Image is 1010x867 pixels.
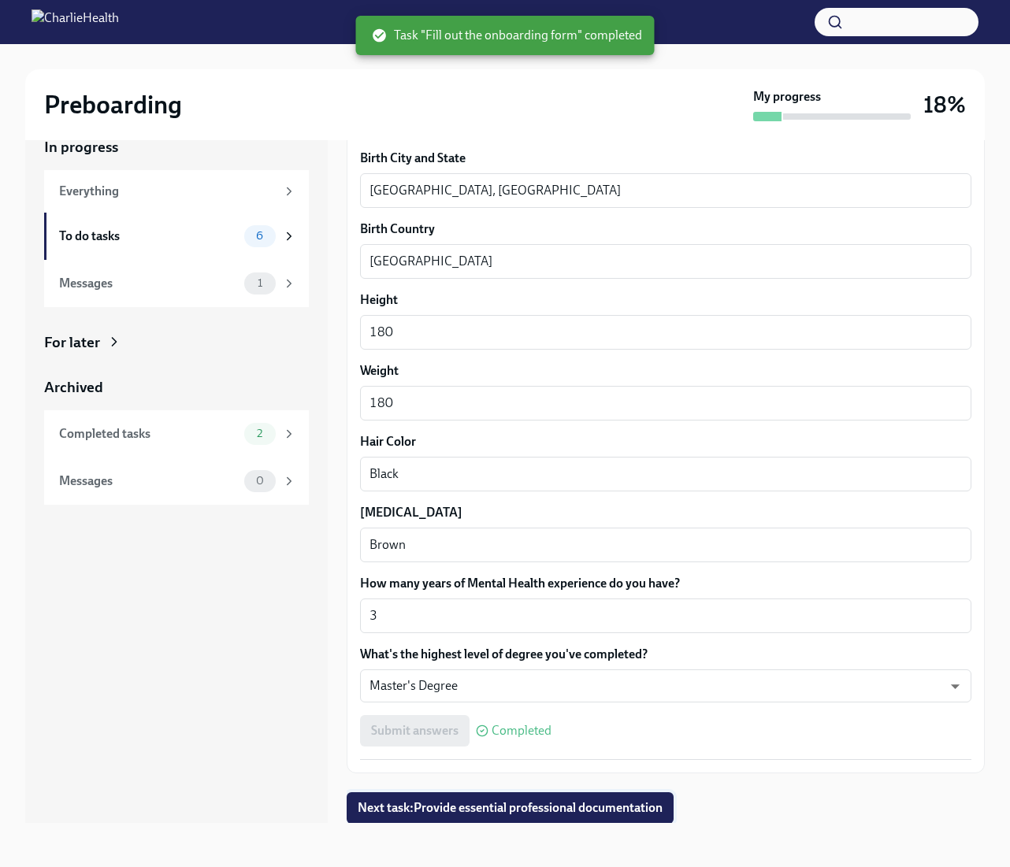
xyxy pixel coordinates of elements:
[360,504,971,521] label: [MEDICAL_DATA]
[360,433,971,450] label: Hair Color
[248,277,272,289] span: 1
[247,475,273,487] span: 0
[360,150,971,167] label: Birth City and State
[59,425,238,443] div: Completed tasks
[360,362,971,380] label: Weight
[44,332,309,353] a: For later
[369,252,962,271] textarea: [GEOGRAPHIC_DATA]
[372,27,642,44] span: Task "Fill out the onboarding form" completed
[44,213,309,260] a: To do tasks6
[369,323,962,342] textarea: 180
[44,332,100,353] div: For later
[44,458,309,505] a: Messages0
[492,724,551,737] span: Completed
[369,394,962,413] textarea: 180
[44,89,182,120] h2: Preboarding
[360,291,971,309] label: Height
[44,260,309,307] a: Messages1
[923,91,966,119] h3: 18%
[358,800,663,816] span: Next task : Provide essential professional documentation
[360,669,971,702] div: Master's Degree
[44,377,309,398] a: Archived
[59,472,238,490] div: Messages
[59,228,238,245] div: To do tasks
[44,170,309,213] a: Everything
[347,792,674,824] button: Next task:Provide essential professional documentation
[360,646,971,663] label: What's the highest level of degree you've completed?
[59,183,276,200] div: Everything
[369,181,962,200] textarea: [GEOGRAPHIC_DATA], [GEOGRAPHIC_DATA]
[44,410,309,458] a: Completed tasks2
[32,9,119,35] img: CharlieHealth
[44,137,309,157] a: In progress
[369,606,962,625] textarea: 3
[369,465,962,484] textarea: Black
[753,88,821,106] strong: My progress
[247,230,273,242] span: 6
[360,220,971,238] label: Birth Country
[369,535,962,554] textarea: Brown
[247,428,272,439] span: 2
[59,275,238,292] div: Messages
[360,575,971,592] label: How many years of Mental Health experience do you have?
